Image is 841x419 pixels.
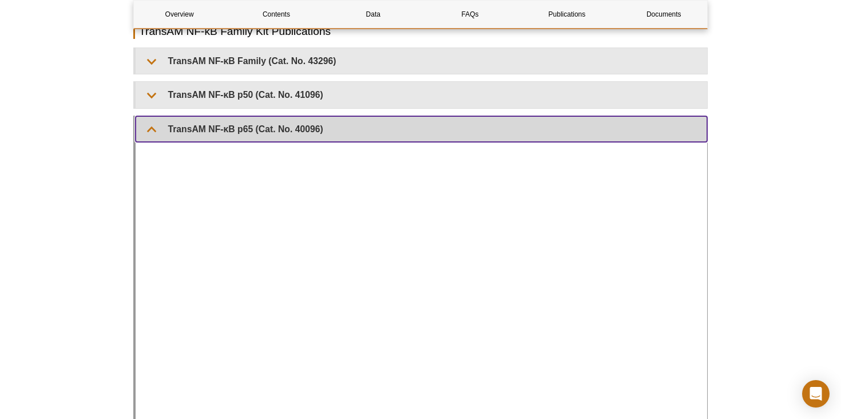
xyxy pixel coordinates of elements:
[136,82,707,108] summary: TransAM NF-κB p50 (Cat. No. 41096)
[521,1,612,28] a: Publications
[231,1,322,28] a: Contents
[328,1,419,28] a: Data
[134,1,225,28] a: Overview
[136,48,707,74] summary: TransAM NF-κB Family (Cat. No. 43296)
[425,1,515,28] a: FAQs
[133,23,708,39] h2: TransAM NF-kB Family Kit Publications
[802,380,830,408] div: Open Intercom Messenger
[136,116,707,142] summary: TransAM NF-κB p65 (Cat. No. 40096)
[618,1,709,28] a: Documents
